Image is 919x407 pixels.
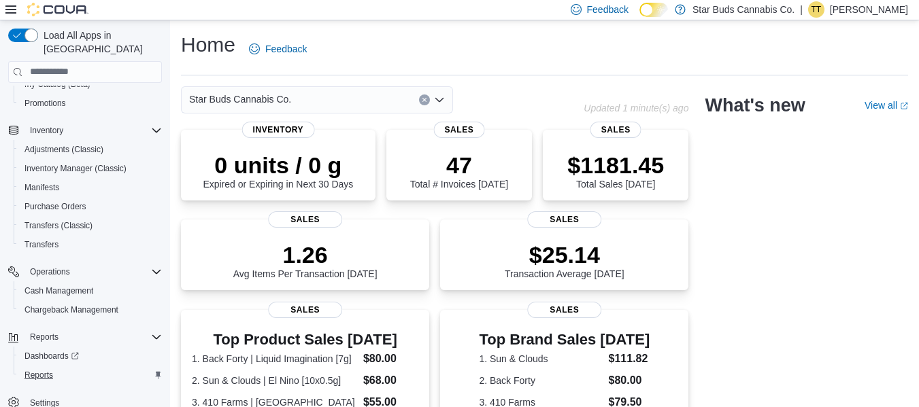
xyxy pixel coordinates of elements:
[192,352,358,366] dt: 1. Back Forty | Liquid Imagination [7g]
[527,302,602,318] span: Sales
[19,302,162,318] span: Chargeback Management
[19,217,98,234] a: Transfers (Classic)
[639,3,668,17] input: Dark Mode
[567,152,664,179] p: $1181.45
[584,103,688,113] p: Updated 1 minute(s) ago
[24,304,118,315] span: Chargeback Management
[19,236,162,253] span: Transfers
[233,241,378,268] p: 1.26
[639,17,640,18] span: Dark Mode
[192,332,418,348] h3: Top Product Sales [DATE]
[19,95,71,111] a: Promotions
[189,91,291,107] span: Star Buds Cannabis Co.
[233,241,378,279] div: Avg Items Per Transaction [DATE]
[14,216,167,235] button: Transfers (Classic)
[14,197,167,216] button: Purchase Orders
[19,160,162,177] span: Inventory Manager (Classic)
[19,141,162,158] span: Adjustments (Classic)
[479,332,650,348] h3: Top Brand Sales [DATE]
[19,179,65,196] a: Manifests
[434,94,445,105] button: Open list of options
[24,351,79,361] span: Dashboards
[19,217,162,234] span: Transfers (Classic)
[24,220,93,231] span: Transfers (Classic)
[244,35,312,63] a: Feedback
[19,198,162,215] span: Purchase Orders
[38,29,162,56] span: Load All Apps in [GEOGRAPHIC_DATA]
[830,1,908,18] p: [PERSON_NAME]
[24,163,127,174] span: Inventory Manager (Classic)
[30,266,70,277] span: Operations
[19,179,162,196] span: Manifests
[19,283,162,299] span: Cash Management
[609,372,650,389] dd: $80.00
[419,94,430,105] button: Clear input
[479,352,603,366] dt: 1. Sun & Clouds
[865,100,908,111] a: View allExternal link
[24,122,162,139] span: Inventory
[14,281,167,300] button: Cash Management
[705,94,805,116] h2: What's new
[24,122,69,139] button: Inventory
[479,374,603,387] dt: 2. Back Forty
[24,201,86,212] span: Purchase Orders
[19,348,162,364] span: Dashboards
[19,95,162,111] span: Promotions
[265,42,307,56] span: Feedback
[19,367,162,383] span: Reports
[410,152,508,190] div: Total # Invoices [DATE]
[808,1,824,18] div: Tannis Talarico
[433,122,484,138] span: Sales
[24,144,103,155] span: Adjustments (Classic)
[19,141,109,158] a: Adjustments (Classic)
[27,3,88,16] img: Cova
[410,152,508,179] p: 47
[363,372,418,389] dd: $68.00
[505,241,624,279] div: Transaction Average [DATE]
[19,198,92,215] a: Purchase Orders
[3,262,167,281] button: Operations
[24,264,76,280] button: Operations
[19,302,124,318] a: Chargeback Management
[192,374,358,387] dt: 2. Sun & Clouds | El Nino [10x0.5g]
[567,152,664,190] div: Total Sales [DATE]
[19,283,99,299] a: Cash Management
[14,94,167,113] button: Promotions
[19,348,84,364] a: Dashboards
[24,329,162,345] span: Reports
[505,241,624,268] p: $25.14
[19,160,132,177] a: Inventory Manager (Classic)
[800,1,803,18] p: |
[14,235,167,254] button: Transfers
[590,122,641,138] span: Sales
[19,367,59,383] a: Reports
[24,285,93,296] span: Cash Management
[692,1,795,18] p: Star Buds Cannabis Co.
[19,236,64,253] a: Transfers
[30,125,63,136] span: Inventory
[14,159,167,178] button: Inventory Manager (Classic)
[242,122,315,138] span: Inventory
[24,239,59,250] span: Transfers
[24,329,64,345] button: Reports
[24,264,162,280] span: Operations
[203,152,353,190] div: Expired or Expiring in Next 30 Days
[268,302,343,318] span: Sales
[30,332,59,342] span: Reports
[609,351,650,367] dd: $111.82
[203,152,353,179] p: 0 units / 0 g
[24,182,59,193] span: Manifests
[14,300,167,319] button: Chargeback Management
[181,31,235,58] h1: Home
[24,370,53,381] span: Reports
[14,140,167,159] button: Adjustments (Classic)
[14,178,167,197] button: Manifests
[14,366,167,385] button: Reports
[363,351,418,367] dd: $80.00
[24,98,66,109] span: Promotions
[268,211,343,228] span: Sales
[527,211,602,228] span: Sales
[14,347,167,366] a: Dashboards
[3,328,167,347] button: Reports
[900,102,908,110] svg: External link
